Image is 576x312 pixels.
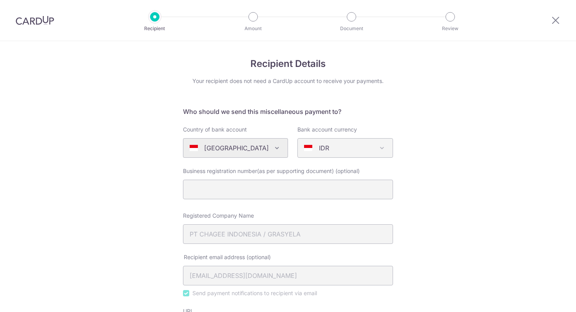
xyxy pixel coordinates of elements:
h4: Recipient Details [183,57,393,71]
span: (optional) [335,167,360,175]
span: Recipient email address (optional) [184,253,271,261]
p: Document [322,25,380,32]
iframe: Opens a widget where you can find more information [525,289,568,308]
label: Send payment notifications to recipient via email [192,289,393,298]
h5: Who should we send this miscellaneous payment to? [183,107,393,116]
p: Review [421,25,479,32]
span: IDR [297,138,393,158]
p: Recipient [126,25,184,32]
span: Business registration number(as per supporting document) [183,168,334,174]
span: IDR [298,139,393,157]
span: Registered Company Name [183,212,254,219]
label: Bank account currency [297,126,357,133]
label: Country of bank account [183,126,247,133]
img: CardUp [16,16,54,25]
p: IDR [319,143,329,153]
input: Enter email address [183,266,393,285]
p: Amount [224,25,282,32]
div: Your recipient does not need a CardUp account to receive your payments. [183,77,393,85]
